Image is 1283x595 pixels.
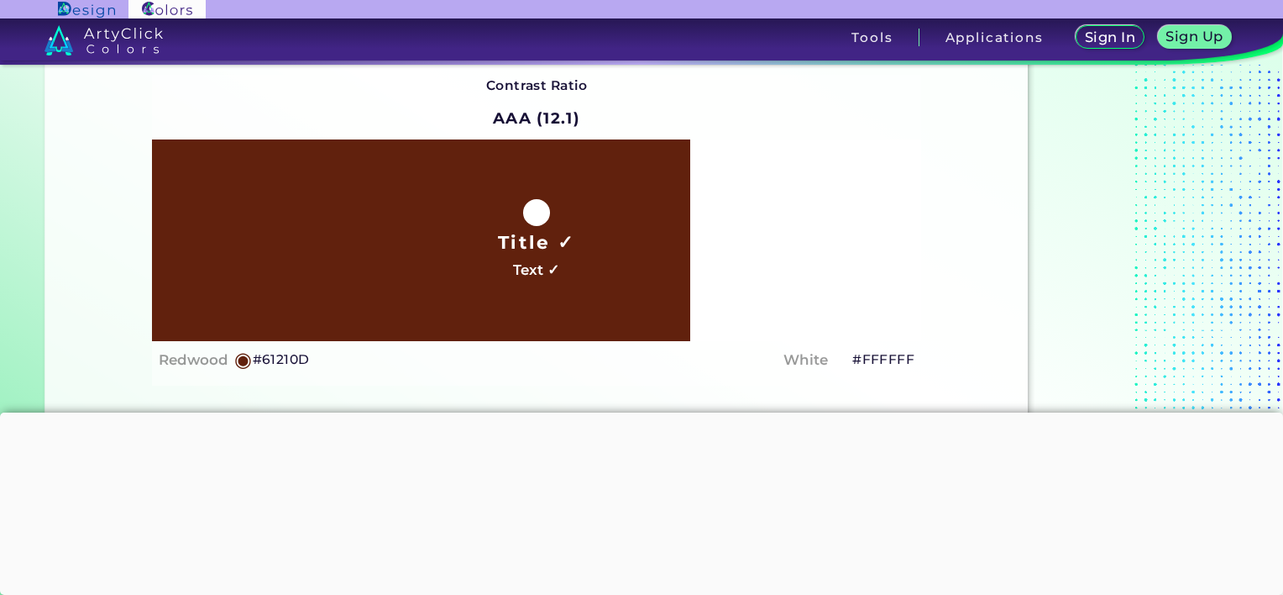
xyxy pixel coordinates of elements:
[1079,27,1142,49] a: Sign In
[253,349,310,371] h5: #61210D
[851,31,893,44] h3: Tools
[945,31,1044,44] h3: Applications
[485,100,588,137] h2: AAA (12.1)
[1168,30,1221,43] h5: Sign Up
[498,229,575,255] h1: Title ✓
[1087,31,1134,44] h5: Sign In
[159,348,228,372] h4: Redwood
[783,348,828,372] h4: White
[1160,27,1228,49] a: Sign Up
[834,350,852,370] h5: ◉
[58,2,114,18] img: ArtyClick Design logo
[513,258,559,282] h4: Text ✓
[45,25,163,55] img: logo_artyclick_colors_white.svg
[486,77,588,93] strong: Contrast Ratio
[234,350,253,370] h5: ◉
[852,349,914,371] h5: #FFFFFF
